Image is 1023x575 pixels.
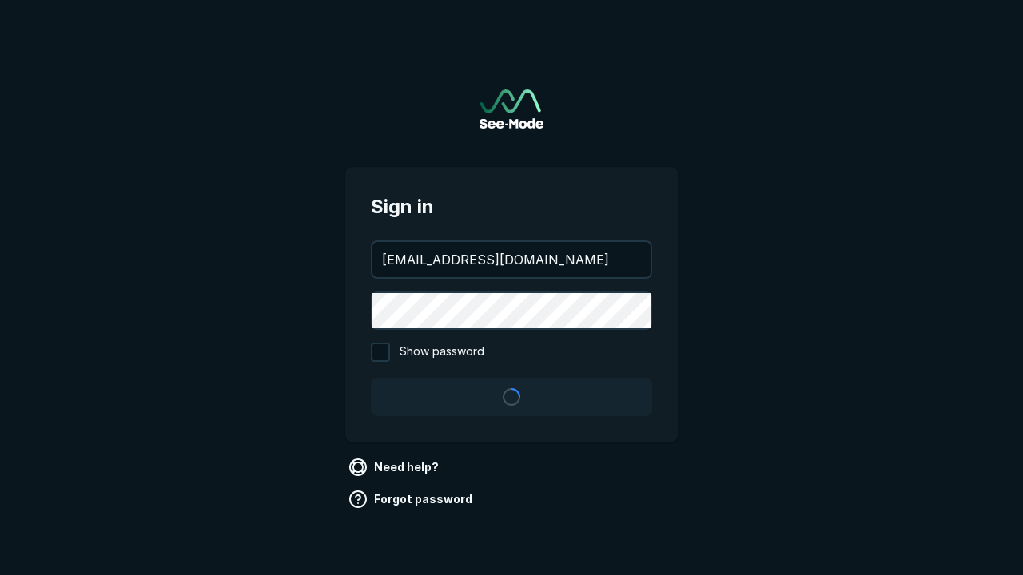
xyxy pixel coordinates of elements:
span: Show password [400,343,484,362]
a: Need help? [345,454,445,480]
img: See-Mode Logo [480,89,543,129]
a: Go to sign in [480,89,543,129]
span: Sign in [371,192,652,221]
a: Forgot password [345,486,479,512]
input: your@email.com [372,242,651,277]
